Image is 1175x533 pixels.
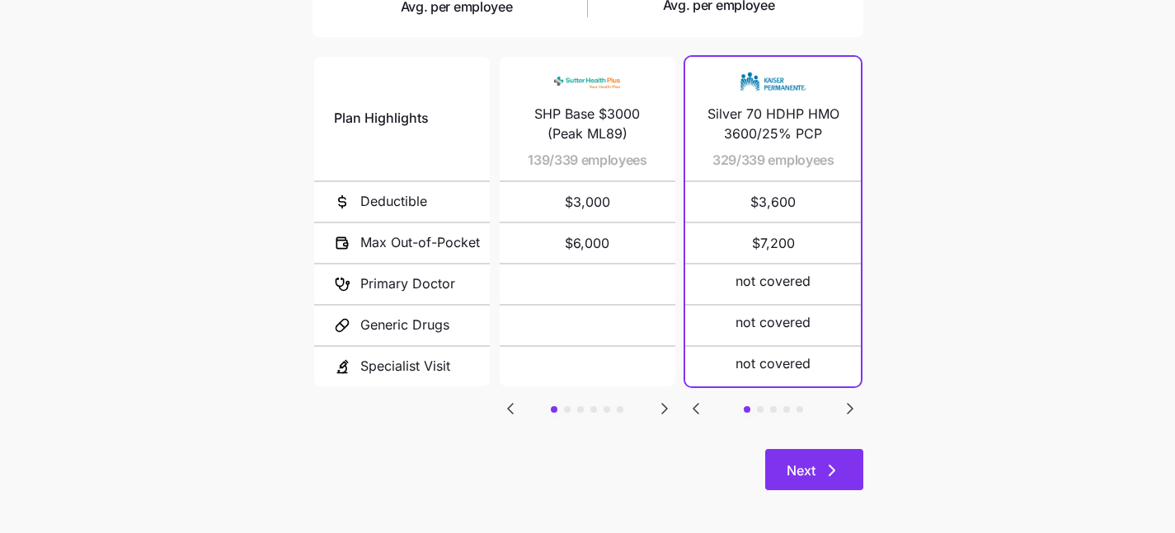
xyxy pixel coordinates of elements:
[360,191,427,212] span: Deductible
[519,104,656,145] span: SHP Base $3000 (Peak ML89)
[360,232,480,253] span: Max Out-of-Pocket
[519,182,656,222] span: $3,000
[334,108,429,129] span: Plan Highlights
[528,150,647,171] span: 139/339 employees
[360,356,450,376] span: Specialist Visit
[765,449,863,490] button: Next
[360,274,455,294] span: Primary Doctor
[685,398,707,419] button: Go to previous slide
[736,271,811,292] span: not covered
[736,353,811,374] span: not covered
[839,398,861,419] button: Go to next slide
[787,461,815,480] span: Next
[712,150,834,171] span: 329/339 employees
[519,223,656,263] span: $6,000
[736,312,811,333] span: not covered
[554,67,620,98] img: Carrier
[360,315,449,335] span: Generic Drugs
[740,67,806,98] img: Carrier
[705,223,841,263] span: $7,200
[654,398,675,419] button: Go to next slide
[655,399,674,418] svg: Go to next slide
[686,399,706,418] svg: Go to previous slide
[500,398,521,419] button: Go to previous slide
[705,104,841,145] span: Silver 70 HDHP HMO 3600/25% PCP
[501,399,520,418] svg: Go to previous slide
[840,399,860,418] svg: Go to next slide
[705,182,841,222] span: $3,600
